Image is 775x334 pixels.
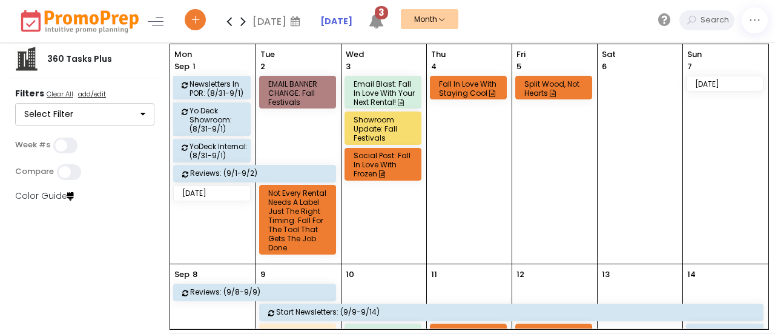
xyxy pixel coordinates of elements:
[190,169,338,178] div: Reviews: (9/1-9/2)
[512,44,598,264] td: September 5, 2025
[516,48,593,61] span: Fri
[687,269,696,281] p: 14
[174,61,190,72] span: Sep
[431,269,437,281] p: 11
[39,53,120,65] div: 360 Tasks Plus
[602,48,678,61] span: Sat
[15,47,39,71] img: company.png
[524,79,587,98] div: Split Wood, Not Hearts
[174,269,190,281] p: Sep
[439,79,501,98] div: Fall in Love with Staying Cool
[276,307,767,316] div: Start Newsletters: (9/9-9/14)
[76,89,108,101] a: add/edit
[602,269,610,281] p: 13
[174,48,251,61] span: Mon
[190,106,253,133] div: Yo Deck Showroom: (8/31-9/1)
[354,115,416,142] div: Showroom Update: Fall Festivals
[431,61,437,73] p: 4
[174,61,196,73] p: 1
[15,87,44,99] strong: Filters
[687,61,692,73] p: 7
[170,44,256,264] td: September 1, 2025
[268,189,331,252] div: Not every rental needs a label just the right timing. Fall for the tool that gets the job done.
[598,44,683,264] td: September 6, 2025
[260,61,265,73] p: 2
[346,61,351,73] p: 3
[375,6,388,19] span: 3
[401,9,458,29] button: Month
[341,44,426,264] td: September 3, 2025
[78,89,106,99] u: add/edit
[320,15,352,28] a: [DATE]
[15,103,154,126] button: Select Filter
[346,48,422,61] span: Wed
[252,12,304,30] div: [DATE]
[426,44,512,264] td: September 4, 2025
[190,287,338,296] div: Reviews: (9/8-9/9)
[15,167,54,176] label: Compare
[602,61,607,73] p: 6
[431,48,507,61] span: Thu
[182,189,245,198] div: [DATE]
[15,190,74,202] a: Color Guide
[346,269,354,281] p: 10
[268,79,331,107] div: EMAIL BANNER CHANGE: Fall Festivals
[193,269,197,281] p: 8
[354,151,416,178] div: Social Post: Fall in Love with Frozen
[320,15,352,27] strong: [DATE]
[516,269,524,281] p: 12
[687,48,764,61] span: Sun
[190,79,253,98] div: Newsletters in POR: (8/31-9/1)
[190,142,253,160] div: YoDeck Internal: (8/31-9/1)
[695,79,758,89] div: [DATE]
[683,44,768,264] td: September 7, 2025
[354,79,416,107] div: Email Blast: Fall in Love with Your Next Rental!
[256,44,341,264] td: September 2, 2025
[260,269,265,281] p: 9
[260,48,337,61] span: Tue
[15,140,50,150] label: Week #s
[516,61,521,73] p: 5
[697,10,734,30] input: Search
